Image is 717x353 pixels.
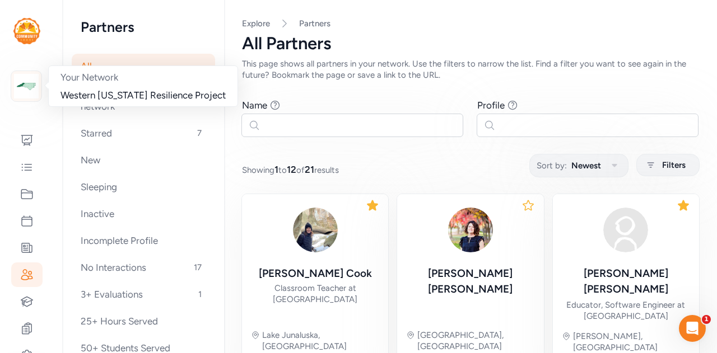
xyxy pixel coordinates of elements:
iframe: Intercom live chat [679,315,706,342]
img: logo [14,74,39,98]
a: Partners [299,18,330,29]
div: Sleeping [72,175,215,199]
span: Newest [571,159,601,172]
span: 7 [193,126,206,140]
div: Profile [477,98,505,112]
span: 17 [189,261,206,274]
div: All Partners [242,34,699,54]
nav: Breadcrumb [242,18,699,29]
span: Showing to of results [242,163,339,176]
img: 0nsQcU7zRjy2feevQjMI [444,203,497,257]
div: 3+ Evaluations [72,282,215,307]
div: Lake Junaluska, [GEOGRAPHIC_DATA] [262,330,379,352]
div: This page shows all partners in your network. Use the filters to narrow the list. Find a filter y... [242,58,699,81]
div: [PERSON_NAME], [GEOGRAPHIC_DATA] [573,331,690,353]
span: 21 [305,164,314,175]
div: [PERSON_NAME] Cook [259,266,372,281]
div: Educator, Software Engineer at [GEOGRAPHIC_DATA] [562,299,690,322]
div: New [72,148,215,172]
img: gNYv6xRBRQ28qFVcounY [288,203,342,257]
span: 12 [287,164,296,175]
img: avatar38fbb18c.svg [599,203,653,257]
span: Filters [662,158,686,172]
div: Inactive [72,201,215,226]
a: Explore [242,18,270,29]
div: [GEOGRAPHIC_DATA], [GEOGRAPHIC_DATA] [417,330,534,352]
div: All [72,54,215,78]
div: Classroom Teacher at [GEOGRAPHIC_DATA] [251,283,379,305]
button: Sort by:Newest [529,154,628,177]
div: Name [242,98,267,112]
div: No Interactions [72,255,215,280]
span: 1 [274,164,278,175]
div: Connected to your network [72,81,215,119]
div: [PERSON_NAME] [PERSON_NAME] [406,266,534,297]
span: Sort by: [537,159,567,172]
span: 2 [193,93,206,106]
img: logo [13,18,40,44]
span: 1 [194,288,206,301]
h2: Partners [81,18,206,36]
div: [PERSON_NAME] [PERSON_NAME] [562,266,690,297]
div: 25+ Hours Served [72,309,215,333]
div: Starred [72,121,215,145]
span: 1 [702,315,711,324]
div: Incomplete Profile [72,228,215,253]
